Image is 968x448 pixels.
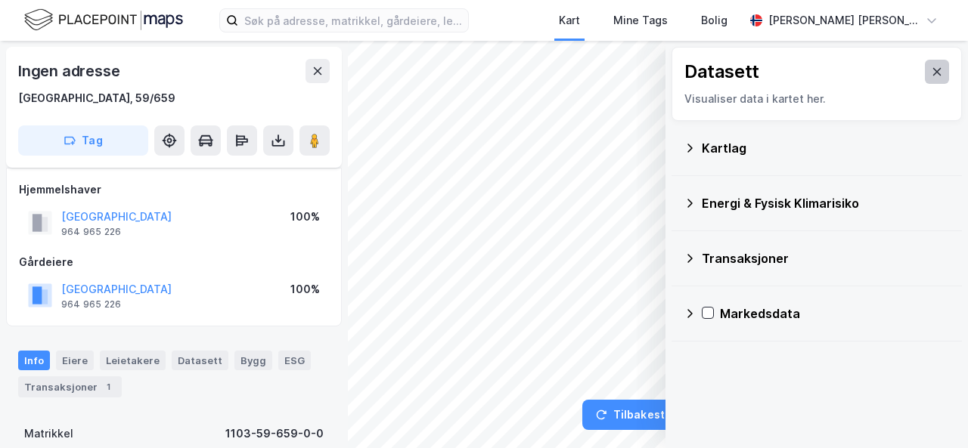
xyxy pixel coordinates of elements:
[101,379,116,394] div: 1
[24,425,73,443] div: Matrikkel
[24,7,183,33] img: logo.f888ab2527a4732fd821a326f86c7f29.svg
[19,181,329,199] div: Hjemmelshaver
[56,351,94,370] div: Eiere
[172,351,228,370] div: Datasett
[290,280,320,298] div: 100%
[582,400,687,430] button: Tilbakestill
[702,194,950,212] div: Energi & Fysisk Klimarisiko
[19,253,329,271] div: Gårdeiere
[18,351,50,370] div: Info
[684,60,759,84] div: Datasett
[225,425,324,443] div: 1103-59-659-0-0
[892,375,968,448] div: Kontrollprogram for chat
[613,11,668,29] div: Mine Tags
[768,11,920,29] div: [PERSON_NAME] [PERSON_NAME]
[18,89,175,107] div: [GEOGRAPHIC_DATA], 59/659
[290,208,320,226] div: 100%
[702,249,950,267] div: Transaksjoner
[720,304,950,323] div: Markedsdata
[701,11,728,29] div: Bolig
[702,139,950,157] div: Kartlag
[18,376,122,397] div: Transaksjoner
[18,59,123,83] div: Ingen adresse
[234,351,272,370] div: Bygg
[278,351,311,370] div: ESG
[892,375,968,448] iframe: Chat Widget
[18,125,148,156] button: Tag
[684,90,949,108] div: Visualiser data i kartet her.
[559,11,580,29] div: Kart
[61,298,121,311] div: 964 965 226
[100,351,166,370] div: Leietakere
[61,226,121,238] div: 964 965 226
[238,9,468,32] input: Søk på adresse, matrikkel, gårdeiere, leietakere eller personer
